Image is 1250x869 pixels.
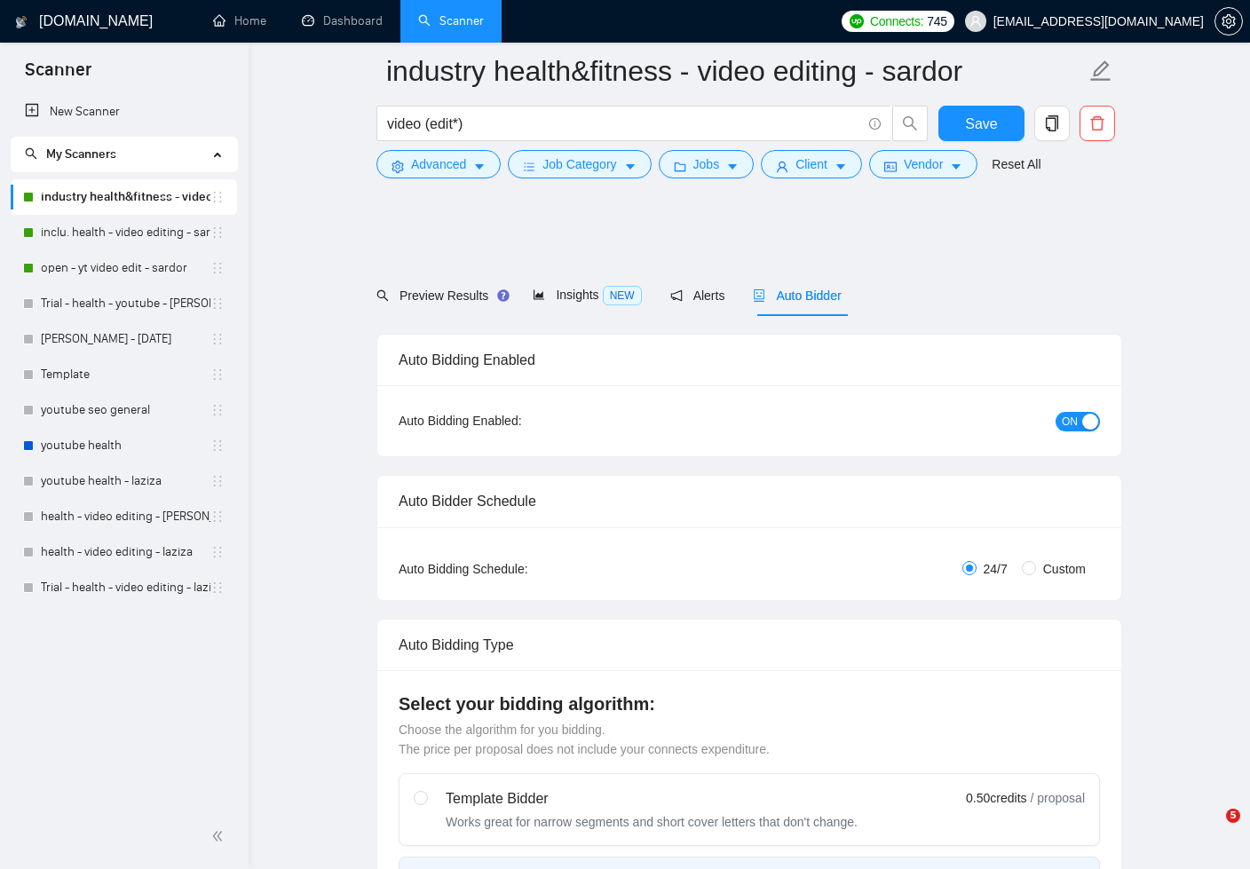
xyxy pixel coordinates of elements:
[399,691,1100,716] h4: Select your bidding algorithm:
[399,335,1100,385] div: Auto Bidding Enabled
[399,411,632,431] div: Auto Bidding Enabled:
[603,286,642,305] span: NEW
[210,190,225,204] span: holder
[41,179,210,215] a: industry health&fitness - video editing - sardor
[25,94,223,130] a: New Scanner
[795,154,827,174] span: Client
[1031,789,1085,807] span: / proposal
[210,261,225,275] span: holder
[41,428,210,463] a: youtube health
[674,160,686,173] span: folder
[11,534,237,570] li: health - video editing - laziza
[11,499,237,534] li: health - video editing - sardor
[893,115,927,131] span: search
[753,288,841,303] span: Auto Bidder
[508,150,651,178] button: barsJob Categorycaret-down
[869,118,881,130] span: info-circle
[11,428,237,463] li: youtube health
[1062,412,1078,431] span: ON
[693,154,720,174] span: Jobs
[15,8,28,36] img: logo
[211,827,229,845] span: double-left
[11,250,237,286] li: open - yt video edit - sardor
[11,94,237,130] li: New Scanner
[376,289,389,302] span: search
[904,154,943,174] span: Vendor
[624,160,637,173] span: caret-down
[210,403,225,417] span: holder
[473,160,486,173] span: caret-down
[418,13,484,28] a: searchScanner
[376,150,501,178] button: settingAdvancedcaret-down
[927,12,946,31] span: 745
[542,154,616,174] span: Job Category
[399,559,632,579] div: Auto Bidding Schedule:
[41,250,210,286] a: open - yt video edit - sardor
[850,14,864,28] img: upwork-logo.png
[210,545,225,559] span: holder
[1080,115,1114,131] span: delete
[670,288,725,303] span: Alerts
[835,160,847,173] span: caret-down
[966,788,1026,808] span: 0.50 credits
[446,813,858,831] div: Works great for narrow segments and short cover letters that don't change.
[1036,559,1093,579] span: Custom
[869,150,977,178] button: idcardVendorcaret-down
[210,367,225,382] span: holder
[41,499,210,534] a: health - video editing - [PERSON_NAME]
[41,463,210,499] a: youtube health - laziza
[776,160,788,173] span: user
[25,147,37,160] span: search
[210,474,225,488] span: holder
[399,620,1100,670] div: Auto Bidding Type
[210,438,225,453] span: holder
[1035,115,1069,131] span: copy
[977,559,1015,579] span: 24/7
[1226,809,1240,823] span: 5
[399,476,1100,526] div: Auto Bidder Schedule
[533,288,641,302] span: Insights
[965,113,997,135] span: Save
[41,215,210,250] a: inclu. health - video editing - sardor
[992,154,1040,174] a: Reset All
[210,510,225,524] span: holder
[1080,106,1115,141] button: delete
[302,13,383,28] a: dashboardDashboard
[11,570,237,605] li: Trial - health - video editing - laziza
[659,150,755,178] button: folderJobscaret-down
[938,106,1025,141] button: Save
[726,160,739,173] span: caret-down
[1214,14,1243,28] a: setting
[46,146,116,162] span: My Scanners
[670,289,683,302] span: notification
[210,581,225,595] span: holder
[399,723,770,756] span: Choose the algorithm for you bidding. The price per proposal does not include your connects expen...
[892,106,928,141] button: search
[41,357,210,392] a: Template
[11,463,237,499] li: youtube health - laziza
[11,286,237,321] li: Trial - health - youtube - sardor
[392,160,404,173] span: setting
[210,332,225,346] span: holder
[761,150,862,178] button: userClientcaret-down
[11,179,237,215] li: industry health&fitness - video editing - sardor
[210,225,225,240] span: holder
[1089,59,1112,83] span: edit
[41,321,210,357] a: [PERSON_NAME] - [DATE]
[11,57,106,94] span: Scanner
[41,534,210,570] a: health - video editing - laziza
[411,154,466,174] span: Advanced
[25,146,116,162] span: My Scanners
[386,49,1086,93] input: Scanner name...
[387,113,861,135] input: Search Freelance Jobs...
[950,160,962,173] span: caret-down
[376,288,504,303] span: Preview Results
[41,392,210,428] a: youtube seo general
[11,215,237,250] li: inclu. health - video editing - sardor
[1214,7,1243,36] button: setting
[870,12,923,31] span: Connects:
[884,160,897,173] span: idcard
[41,286,210,321] a: Trial - health - youtube - [PERSON_NAME]
[41,570,210,605] a: Trial - health - video editing - laziza
[533,288,545,301] span: area-chart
